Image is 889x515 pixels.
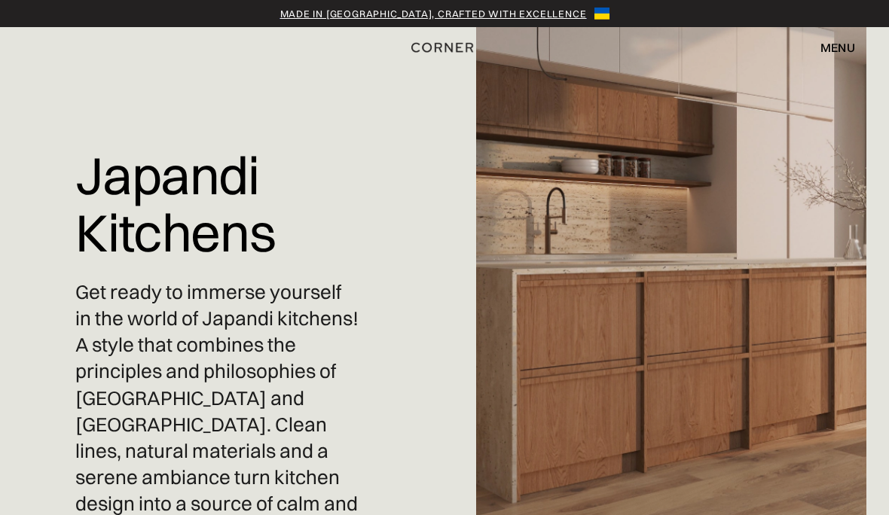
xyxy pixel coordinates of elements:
[805,35,855,60] div: menu
[820,41,855,53] div: menu
[406,38,484,57] a: home
[280,6,587,21] a: Made in [GEOGRAPHIC_DATA], crafted with excellence
[75,136,359,272] h1: Japandi Kitchens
